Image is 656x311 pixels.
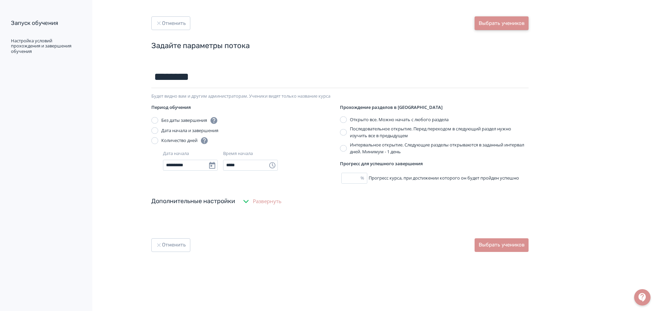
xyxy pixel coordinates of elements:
[241,195,283,208] button: Развернуть
[161,137,208,145] div: Количество дней
[350,142,529,155] div: Интервальное открытие. Следующие разделы открываются в заданный интервал дней. Минимум - 1 день
[340,104,529,111] div: Прохождение разделов в [GEOGRAPHIC_DATA]
[223,150,253,157] div: Время начала
[151,94,529,99] div: Будет видно вам и другим администраторам. Ученики видят только название курса
[475,16,529,30] button: Выбрать учеников
[340,173,529,184] div: Прогресс курса, при достижении которого он будет пройден успешно
[253,197,282,205] span: Развернуть
[11,19,80,27] div: Запуск обучения
[350,116,449,123] div: Открыто все. Можно начать с любого раздела
[151,41,529,51] div: Задайте параметры потока
[161,127,218,134] div: Дата начала и завершения
[475,238,529,252] button: Выбрать учеников
[163,150,189,157] div: Дата начала
[151,104,340,111] div: Период обучения
[350,126,529,139] div: Последовательное открытие. Перед переходом в следующий раздел нужно изучить все в предыдущем
[161,116,218,125] div: Без даты завершения
[340,160,529,167] div: Прогресс для успешного завершения
[360,175,367,182] div: %
[11,38,80,54] div: Настройка условий прохождения и завершения обучения
[151,197,235,206] div: Дополнительные настройки
[151,16,190,30] button: Отменить
[151,238,190,252] button: Отменить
